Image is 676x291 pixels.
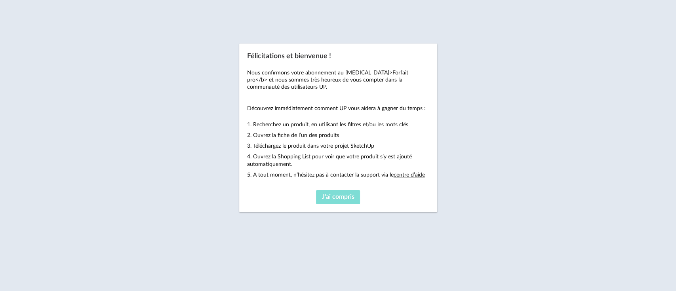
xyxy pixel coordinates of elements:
p: 3. Téléchargez le produit dans votre projet SketchUp [247,143,429,150]
p: 5. A tout moment, n’hésitez pas à contacter la support via le [247,171,429,179]
p: 2. Ouvrez la fiche de l’un des produits [247,132,429,139]
a: centre d’aide [394,172,425,178]
p: Nous confirmons votre abonnement au [MEDICAL_DATA]>Forfait pro</b> et nous sommes très heureux de... [247,69,429,91]
p: 4. Ouvrez la Shopping List pour voir que votre produit s’y est ajouté automatiquement. [247,153,429,167]
button: J'ai compris [316,190,360,204]
p: 1. Recherchez un produit, en utilisant les filtres et/ou les mots clés [247,121,429,128]
span: J'ai compris [322,194,354,200]
p: Découvrez immédiatement comment UP vous aidera à gagner du temps : [247,105,429,112]
span: Félicitations et bienvenue ! [247,53,331,60]
div: Félicitations et bienvenue ! [239,44,437,212]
